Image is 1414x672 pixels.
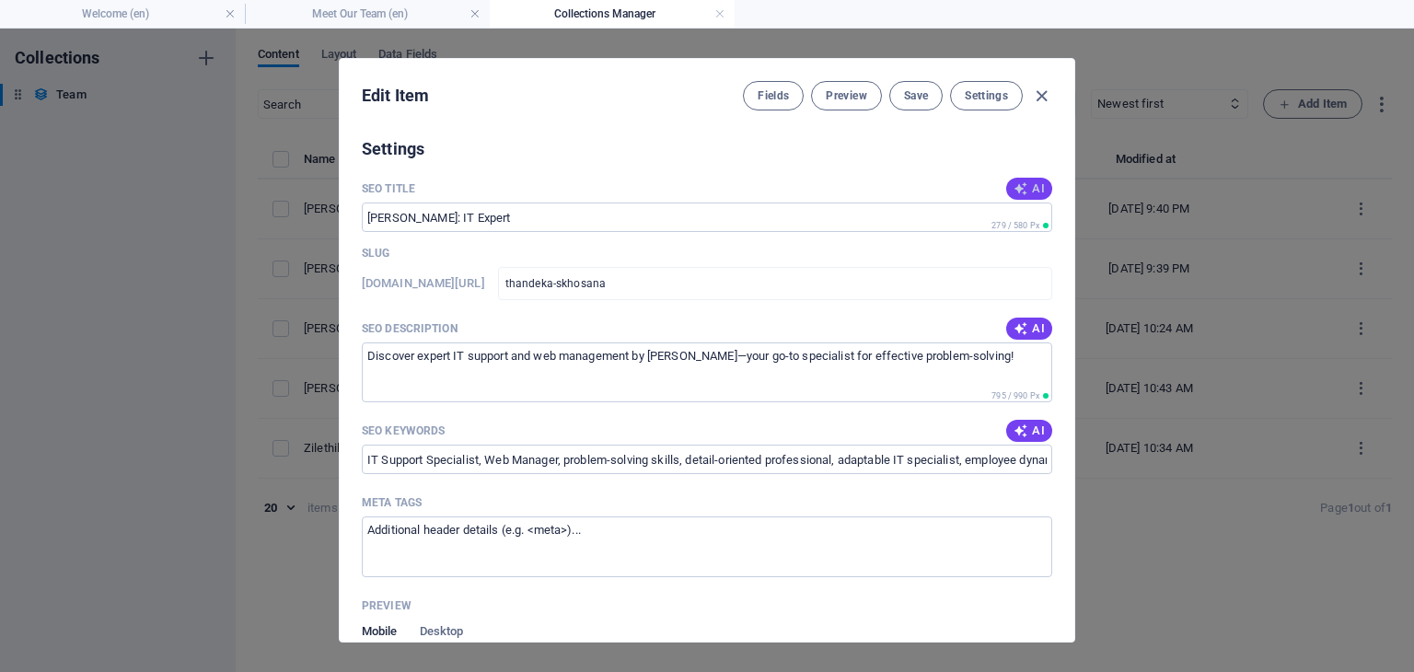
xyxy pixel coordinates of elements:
[245,4,490,24] h4: Meet Our Team (en)
[1006,420,1052,442] button: AI
[490,4,735,24] h4: Collections Manager
[1014,181,1045,196] span: AI
[1006,178,1052,200] button: AI
[991,221,1039,230] span: 279 / 580 Px
[362,495,422,510] p: Enter HTML code here that will be placed inside the <head> tags of your website. Please note that...
[362,516,1052,576] textarea: Meta tags
[889,81,943,110] button: Save
[904,88,928,103] span: Save
[362,181,415,196] p: SEO Title
[1014,321,1045,336] span: AI
[811,81,881,110] button: Preview
[826,88,866,103] span: Preview
[362,321,458,336] label: The text in search results and social media
[362,342,1052,402] textarea: The text in search results and social media
[362,272,485,295] h6: Slug is the URL under which this item can be found, so it must be unique.
[362,423,445,438] p: SEO Keywords
[362,246,389,261] p: Slug
[991,391,1039,400] span: 795 / 990 Px
[362,85,429,107] h2: Edit Item
[362,321,458,336] p: SEO Description
[362,181,415,196] label: The page title in search results and browser tabs
[1006,318,1052,340] button: AI
[988,389,1052,402] span: Calculated pixel length in search results
[965,88,1008,103] span: Settings
[420,620,464,646] span: Desktop
[362,625,463,660] div: Preview
[362,203,1052,232] input: The page title in search results and browser tabs
[1014,423,1045,438] span: AI
[362,138,1052,160] h2: Settings
[362,620,398,646] span: Mobile
[743,81,804,110] button: Fields
[758,88,789,103] span: Fields
[950,81,1023,110] button: Settings
[362,598,411,613] p: Preview of your page in search results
